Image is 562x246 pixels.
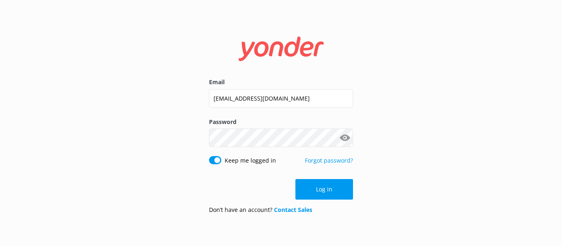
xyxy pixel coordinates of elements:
label: Password [209,117,353,126]
button: Show password [337,130,353,146]
p: Don’t have an account? [209,205,312,214]
input: user@emailaddress.com [209,89,353,108]
label: Keep me logged in [225,156,276,165]
a: Contact Sales [274,206,312,214]
a: Forgot password? [305,156,353,164]
label: Email [209,78,353,87]
button: Log in [295,179,353,200]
